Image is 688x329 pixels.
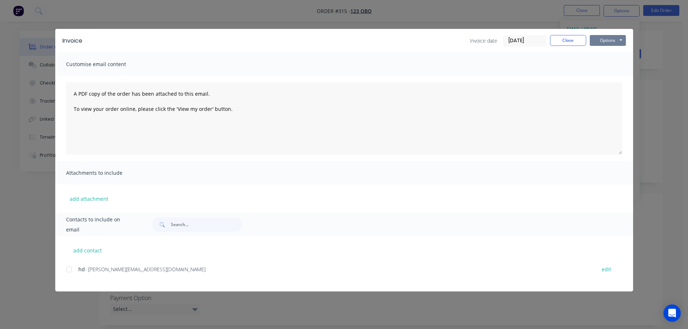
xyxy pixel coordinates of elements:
[171,217,242,232] input: Search...
[663,304,681,322] div: Open Intercom Messenger
[66,215,134,235] span: Contacts to include on email
[66,82,622,155] textarea: A PDF copy of the order has been attached to this email. To view your order online, please click ...
[78,266,85,273] span: hd
[470,37,497,44] span: Invoice date
[597,264,615,274] button: edit
[550,35,586,46] button: Close
[85,266,205,273] span: - [PERSON_NAME][EMAIL_ADDRESS][DOMAIN_NAME]
[66,193,112,204] button: add attachment
[66,59,146,69] span: Customise email content
[590,35,626,46] button: Options
[66,245,109,256] button: add contact
[66,168,146,178] span: Attachments to include
[62,36,82,45] div: Invoice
